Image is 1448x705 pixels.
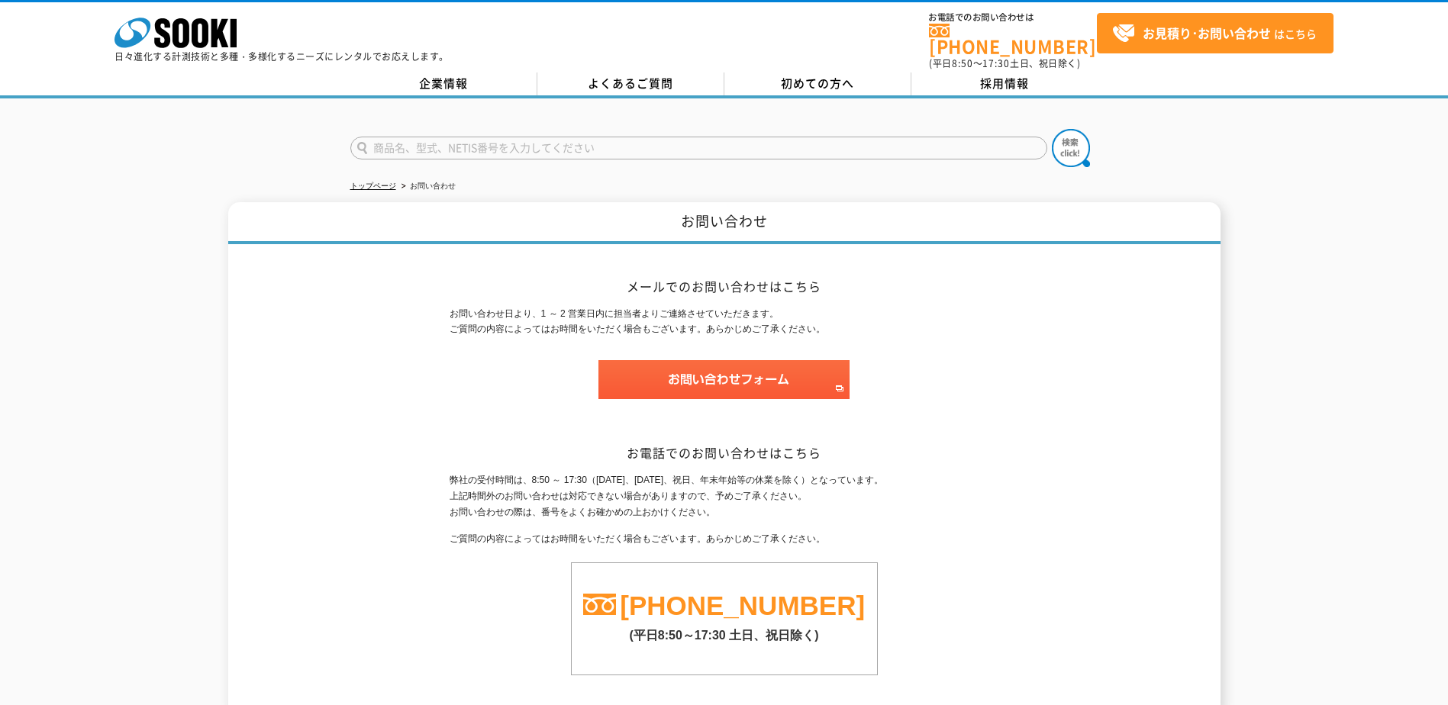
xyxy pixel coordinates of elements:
img: btn_search.png [1052,129,1090,167]
span: 初めての方へ [781,75,854,92]
span: はこちら [1112,22,1317,45]
span: 8:50 [952,56,973,70]
p: (平日8:50～17:30 土日、祝日除く) [572,620,877,644]
a: 初めての方へ [724,72,911,95]
a: [PHONE_NUMBER] [929,24,1097,55]
span: (平日 ～ 土日、祝日除く) [929,56,1080,70]
p: 日々進化する計測技術と多種・多様化するニーズにレンタルでお応えします。 [114,52,449,61]
img: お問い合わせフォーム [598,360,850,399]
a: お見積り･お問い合わせはこちら [1097,13,1334,53]
h2: メールでのお問い合わせはこちら [450,278,999,295]
strong: お見積り･お問い合わせ [1143,24,1271,42]
p: 弊社の受付時間は、8:50 ～ 17:30（[DATE]、[DATE]、祝日、年末年始等の休業を除く）となっています。 上記時間外のお問い合わせは対応できない場合がありますので、予めご了承くださ... [450,472,999,520]
a: 企業情報 [350,72,537,95]
a: お問い合わせフォーム [598,385,850,396]
a: 採用情報 [911,72,1098,95]
p: ご質問の内容によってはお時間をいただく場合もございます。あらかじめご了承ください。 [450,531,999,547]
a: よくあるご質問 [537,72,724,95]
a: [PHONE_NUMBER] [620,591,865,620]
h2: お電話でのお問い合わせはこちら [450,445,999,461]
a: トップページ [350,182,396,190]
span: 17:30 [982,56,1010,70]
span: お電話でのお問い合わせは [929,13,1097,22]
h1: お問い合わせ [228,202,1221,244]
li: お問い合わせ [398,179,456,195]
input: 商品名、型式、NETIS番号を入力してください [350,137,1047,159]
p: お問い合わせ日より、1 ～ 2 営業日内に担当者よりご連絡させていただきます。 ご質問の内容によってはお時間をいただく場合もございます。あらかじめご了承ください。 [450,306,999,338]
